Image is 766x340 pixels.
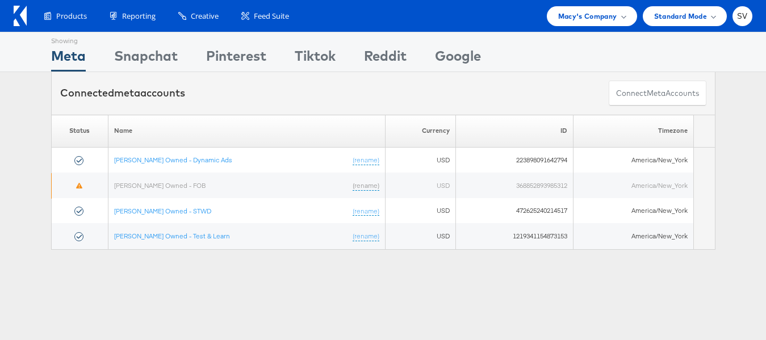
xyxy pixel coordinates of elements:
[353,181,379,190] a: (rename)
[114,46,178,72] div: Snapchat
[364,46,407,72] div: Reddit
[386,223,456,249] td: USD
[456,147,574,173] td: 223898091642794
[122,11,156,22] span: Reporting
[206,46,266,72] div: Pinterest
[456,115,574,147] th: ID
[647,88,665,99] span: meta
[609,81,706,106] button: ConnectmetaAccounts
[254,11,289,22] span: Feed Suite
[386,147,456,173] td: USD
[353,155,379,165] a: (rename)
[191,11,219,22] span: Creative
[574,173,694,198] td: America/New_York
[574,115,694,147] th: Timezone
[654,10,707,22] span: Standard Mode
[353,206,379,216] a: (rename)
[51,46,86,72] div: Meta
[114,155,232,163] a: [PERSON_NAME] Owned - Dynamic Ads
[295,46,336,72] div: Tiktok
[737,12,748,20] span: SV
[386,173,456,198] td: USD
[114,231,230,240] a: [PERSON_NAME] Owned - Test & Learn
[574,147,694,173] td: America/New_York
[456,198,574,224] td: 472625240214517
[456,173,574,198] td: 368852893985312
[456,223,574,249] td: 1219341154873153
[435,46,481,72] div: Google
[558,10,617,22] span: Macy's Company
[574,198,694,224] td: America/New_York
[114,86,140,99] span: meta
[51,32,86,46] div: Showing
[386,198,456,224] td: USD
[114,206,211,215] a: [PERSON_NAME] Owned - STWD
[56,11,87,22] span: Products
[51,115,108,147] th: Status
[353,231,379,241] a: (rename)
[108,115,386,147] th: Name
[114,181,206,189] a: [PERSON_NAME] Owned - FOB
[60,86,185,100] div: Connected accounts
[386,115,456,147] th: Currency
[574,223,694,249] td: America/New_York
